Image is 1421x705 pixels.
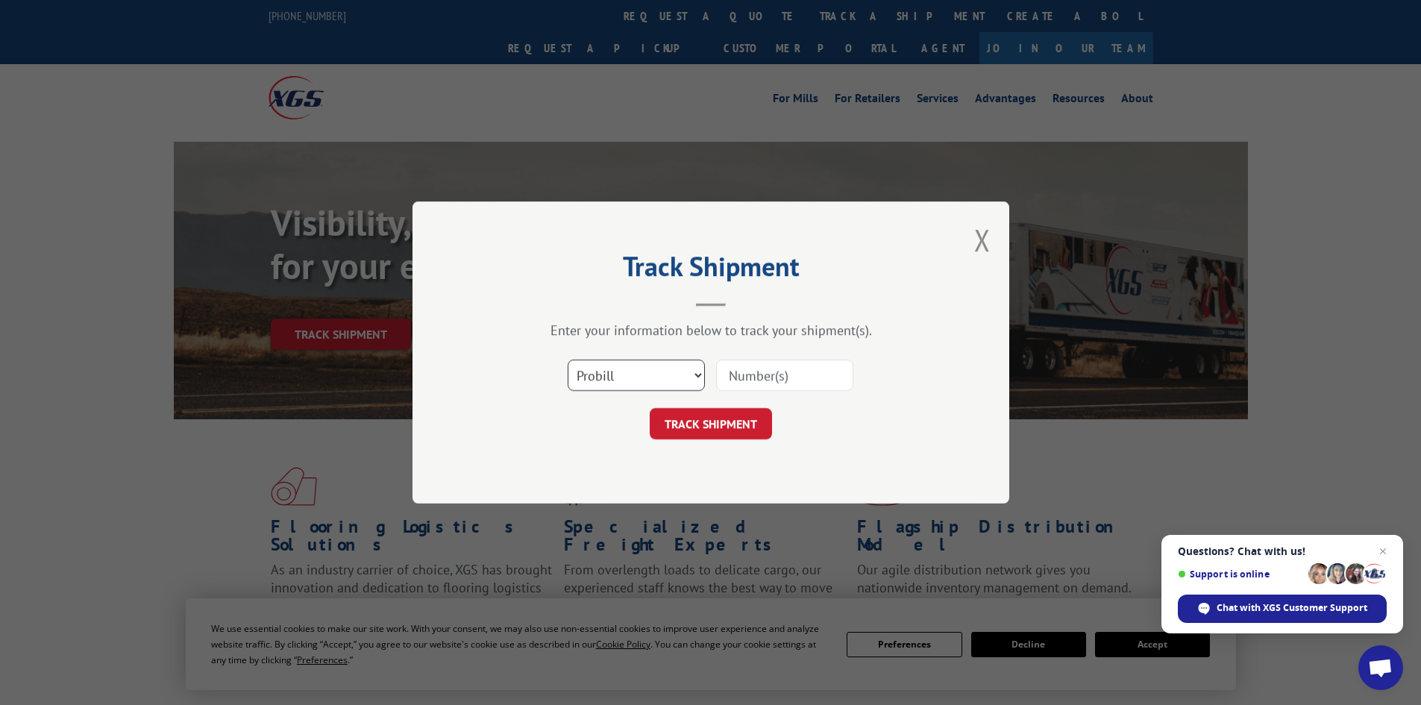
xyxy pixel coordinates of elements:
[1178,545,1387,557] span: Questions? Chat with us!
[650,408,772,439] button: TRACK SHIPMENT
[487,322,935,339] div: Enter your information below to track your shipment(s).
[1374,542,1392,560] span: Close chat
[716,360,853,391] input: Number(s)
[974,220,991,260] button: Close modal
[1358,645,1403,690] div: Open chat
[1178,595,1387,623] div: Chat with XGS Customer Support
[1178,568,1303,580] span: Support is online
[1217,601,1367,615] span: Chat with XGS Customer Support
[487,256,935,284] h2: Track Shipment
